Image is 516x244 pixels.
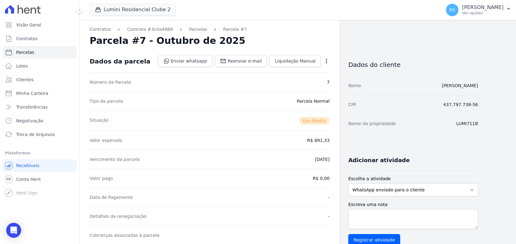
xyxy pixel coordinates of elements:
a: Troca de Arquivos [2,128,77,141]
span: Reenviar e-mail [228,58,262,64]
span: Liquidação Manual [275,58,316,64]
a: Contrato #3c0a4988 [127,26,173,33]
span: RS [449,8,455,12]
dd: LUMI711B [456,120,478,127]
span: Troca de Arquivos [16,131,55,138]
dt: Data de Pagamento [90,194,133,200]
p: [PERSON_NAME] [462,4,504,11]
dt: Cobranças associadas à parcela [90,232,159,238]
dd: - [328,194,330,200]
dt: Nome [348,82,361,89]
span: Clientes [16,77,34,83]
button: Lumini Residencial Clube 2 [90,4,176,16]
a: Transferências [2,101,77,113]
span: Parcelas [16,49,34,55]
dt: Número da Parcela [90,79,131,85]
a: [PERSON_NAME] [442,83,478,88]
h3: Adicionar atividade [348,157,410,164]
a: Liquidação Manual [270,55,321,67]
div: Open Intercom Messenger [6,223,21,238]
button: RS [PERSON_NAME] Ver opções [441,1,516,19]
span: Lotes [16,63,28,69]
p: Ver opções [462,11,504,16]
dd: 7 [327,79,330,85]
a: Conta Hent [2,173,77,185]
span: Contratos [16,35,37,42]
dd: R$ 0,00 [313,175,330,181]
a: Parcelas [189,26,207,33]
dd: - [328,213,330,219]
a: Reenviar e-mail [215,55,267,67]
span: Negativação [16,118,44,124]
dt: Detalhes da renegociação [90,213,147,219]
a: Parcelas [2,46,77,59]
dd: R$ 891,33 [307,137,330,143]
span: Conta Hent [16,176,41,182]
a: Visão Geral [2,19,77,31]
a: Contratos [90,26,111,33]
h3: Dados do cliente [348,61,478,68]
span: Visão Geral [16,22,41,28]
label: Escolha a atividade [348,176,478,182]
span: Em Aberto [299,117,330,124]
h2: Parcela #7 - Outubro de 2025 [90,35,245,46]
a: Enviar whatsapp [158,55,213,67]
a: Recebíveis [2,159,77,172]
dd: Parcela Normal [297,98,330,104]
div: Dados da parcela [90,58,150,65]
span: Recebíveis [16,162,40,169]
dt: Tipo da parcela [90,98,123,104]
span: Transferências [16,104,48,110]
div: Plataformas [5,149,74,157]
a: Minha Carteira [2,87,77,100]
dd: 437.797.738-56 [443,101,478,108]
span: Minha Carteira [16,90,48,96]
dt: Vencimento da parcela [90,156,140,162]
a: Negativação [2,115,77,127]
a: Lotes [2,60,77,72]
dd: [DATE] [315,156,330,162]
dt: Valor esperado [90,137,122,143]
a: Parcela #7 [223,26,247,33]
nav: Breadcrumb [90,26,330,33]
label: Escreva uma nota [348,201,478,208]
a: Clientes [2,73,77,86]
dt: Situação [90,117,109,124]
dt: Valor pago [90,175,113,181]
dt: CPF [348,101,356,108]
a: Contratos [2,32,77,45]
dt: Nome da propriedade [348,120,396,127]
